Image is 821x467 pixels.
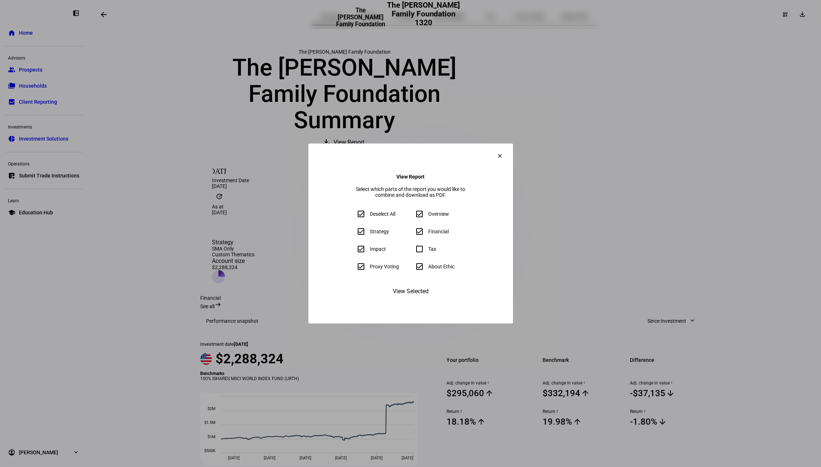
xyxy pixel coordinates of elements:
h4: View Report [396,174,425,180]
div: Financial [428,229,449,234]
div: Deselect All [370,211,395,217]
div: Overview [428,211,449,217]
span: View Selected [393,283,429,300]
mat-icon: clear [497,153,503,159]
div: Impact [370,246,386,252]
div: Select which parts of the report you would like to combine and download as PDF. [352,186,469,198]
div: About Ethic [428,264,455,269]
div: Proxy Voting [370,264,399,269]
div: Strategy [370,229,389,234]
button: View Selected [383,283,439,300]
